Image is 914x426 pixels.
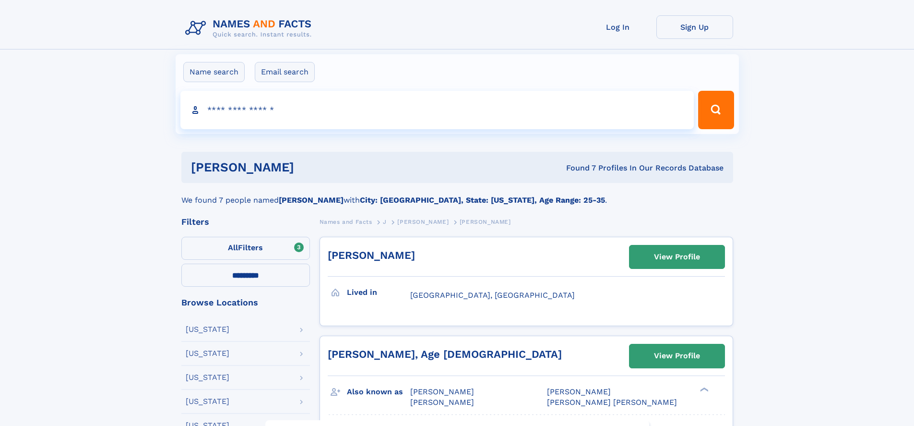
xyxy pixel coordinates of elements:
[186,350,229,357] div: [US_STATE]
[430,163,724,173] div: Found 7 Profiles In Our Records Database
[228,243,238,252] span: All
[383,219,387,225] span: J
[320,216,372,228] a: Names and Facts
[383,216,387,228] a: J
[186,326,229,333] div: [US_STATE]
[410,291,575,300] span: [GEOGRAPHIC_DATA], [GEOGRAPHIC_DATA]
[347,384,410,400] h3: Also known as
[629,344,724,367] a: View Profile
[547,398,677,407] span: [PERSON_NAME] [PERSON_NAME]
[547,387,611,396] span: [PERSON_NAME]
[460,219,511,225] span: [PERSON_NAME]
[181,218,310,226] div: Filters
[183,62,245,82] label: Name search
[328,249,415,261] a: [PERSON_NAME]
[279,195,344,205] b: [PERSON_NAME]
[656,15,733,39] a: Sign Up
[698,91,734,129] button: Search Button
[360,195,605,205] b: City: [GEOGRAPHIC_DATA], State: [US_STATE], Age Range: 25-35
[410,387,474,396] span: [PERSON_NAME]
[191,161,430,173] h1: [PERSON_NAME]
[181,298,310,307] div: Browse Locations
[328,348,562,360] a: [PERSON_NAME], Age [DEMOGRAPHIC_DATA]
[698,386,709,392] div: ❯
[654,345,700,367] div: View Profile
[397,216,449,228] a: [PERSON_NAME]
[629,245,724,268] a: View Profile
[654,246,700,268] div: View Profile
[255,62,315,82] label: Email search
[580,15,656,39] a: Log In
[180,91,694,129] input: search input
[181,237,310,260] label: Filters
[181,183,733,206] div: We found 7 people named with .
[186,374,229,381] div: [US_STATE]
[347,284,410,301] h3: Lived in
[410,398,474,407] span: [PERSON_NAME]
[181,15,320,41] img: Logo Names and Facts
[186,398,229,405] div: [US_STATE]
[397,219,449,225] span: [PERSON_NAME]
